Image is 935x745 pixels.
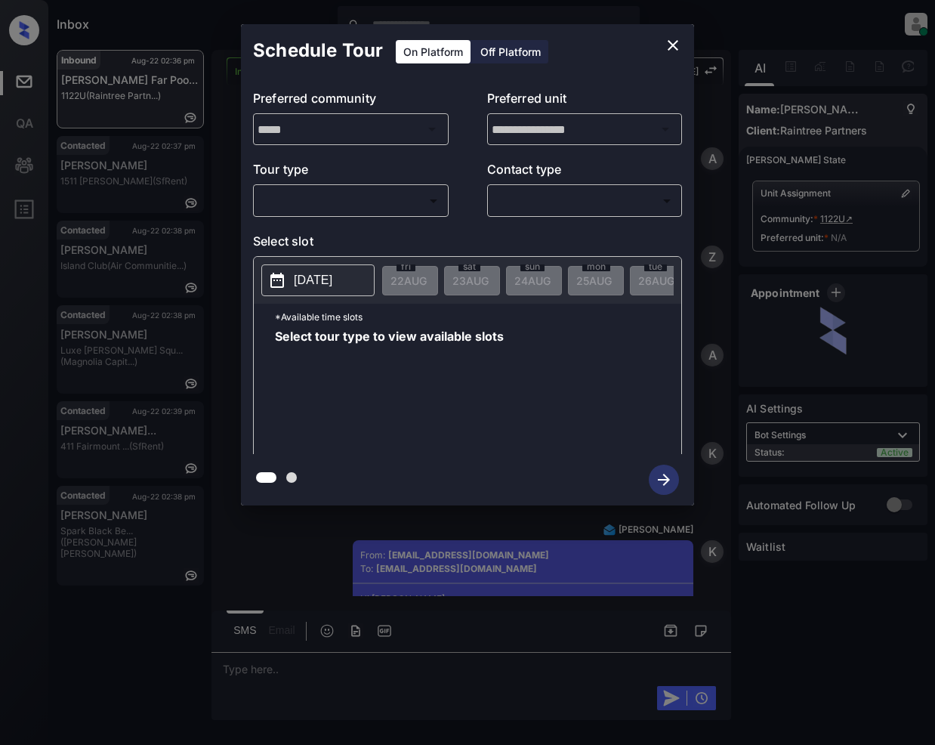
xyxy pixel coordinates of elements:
[473,40,548,63] div: Off Platform
[253,89,449,113] p: Preferred community
[294,271,332,289] p: [DATE]
[275,304,681,330] p: *Available time slots
[487,89,683,113] p: Preferred unit
[487,160,683,184] p: Contact type
[275,330,504,451] span: Select tour type to view available slots
[658,30,688,60] button: close
[261,264,375,296] button: [DATE]
[253,160,449,184] p: Tour type
[396,40,471,63] div: On Platform
[241,24,395,77] h2: Schedule Tour
[253,232,682,256] p: Select slot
